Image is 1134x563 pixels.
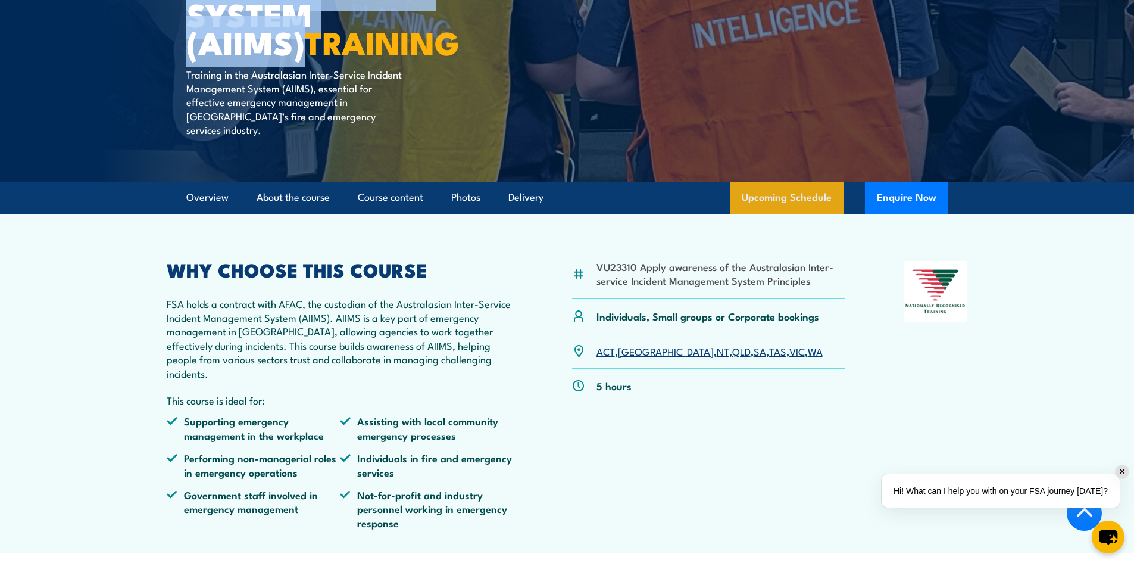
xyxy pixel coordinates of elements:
[186,182,229,213] a: Overview
[257,182,330,213] a: About the course
[340,414,514,442] li: Assisting with local community emergency processes
[596,309,819,323] p: Individuals, Small groups or Corporate bookings
[769,344,786,358] a: TAS
[754,344,766,358] a: SA
[340,488,514,530] li: Not-for-profit and industry personnel working in emergency response
[865,182,948,214] button: Enquire Now
[730,182,844,214] a: Upcoming Schedule
[186,67,404,137] p: Training in the Australasian Inter-Service Incident Management System (AIIMS), essential for effe...
[789,344,805,358] a: VIC
[167,414,340,442] li: Supporting emergency management in the workplace
[167,393,514,407] p: This course is ideal for:
[904,261,968,322] img: Nationally Recognised Training logo.
[1092,521,1124,553] button: chat-button
[340,451,514,479] li: Individuals in fire and emergency services
[451,182,480,213] a: Photos
[717,344,729,358] a: NT
[167,297,514,380] p: FSA holds a contract with AFAC, the custodian of the Australasian Inter-Service Incident Manageme...
[1116,465,1129,478] div: ✕
[882,474,1120,508] div: Hi! What can I help you with on your FSA journey [DATE]?
[596,379,632,393] p: 5 hours
[167,261,514,278] h2: WHY CHOOSE THIS COURSE
[167,451,340,479] li: Performing non-managerial roles in emergency operations
[167,488,340,530] li: Government staff involved in emergency management
[808,344,823,358] a: WA
[596,344,823,358] p: , , , , , , ,
[508,182,543,213] a: Delivery
[305,17,460,66] strong: TRAINING
[358,182,423,213] a: Course content
[596,260,846,288] li: VU23310 Apply awareness of the Australasian Inter-service Incident Management System Principles
[596,344,615,358] a: ACT
[618,344,714,358] a: [GEOGRAPHIC_DATA]
[732,344,751,358] a: QLD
